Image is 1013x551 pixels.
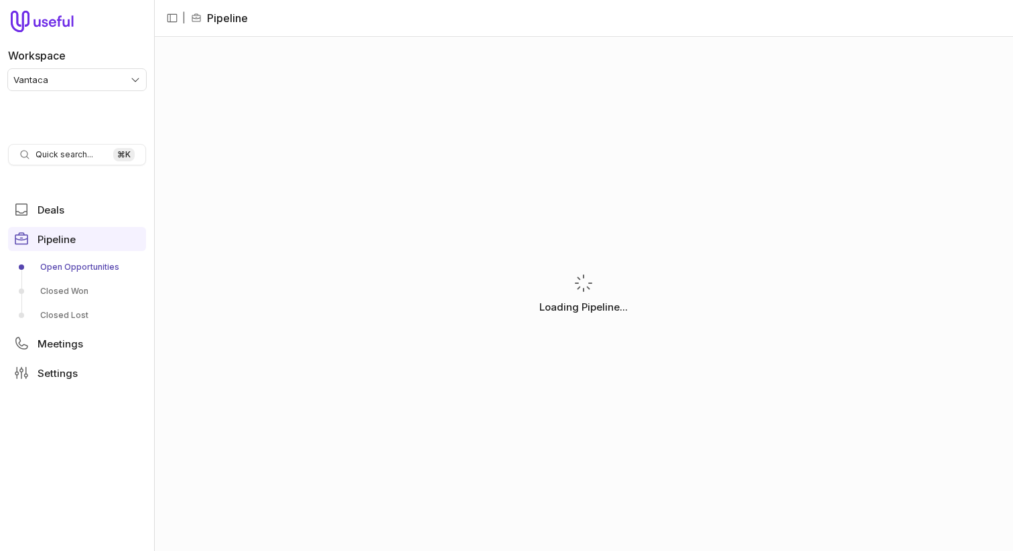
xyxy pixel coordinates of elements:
span: Deals [38,205,64,215]
button: Collapse sidebar [162,8,182,28]
span: Pipeline [38,234,76,244]
a: Settings [8,361,146,385]
p: Loading Pipeline... [539,299,628,315]
label: Workspace [8,48,66,64]
a: Deals [8,198,146,222]
a: Pipeline [8,227,146,251]
div: Pipeline submenu [8,256,146,326]
a: Meetings [8,331,146,356]
span: Quick search... [36,149,93,160]
span: Meetings [38,339,83,349]
a: Closed Won [8,281,146,302]
kbd: ⌘ K [113,148,135,161]
span: | [182,10,186,26]
span: Settings [38,368,78,378]
a: Open Opportunities [8,256,146,278]
li: Pipeline [191,10,248,26]
a: Closed Lost [8,305,146,326]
